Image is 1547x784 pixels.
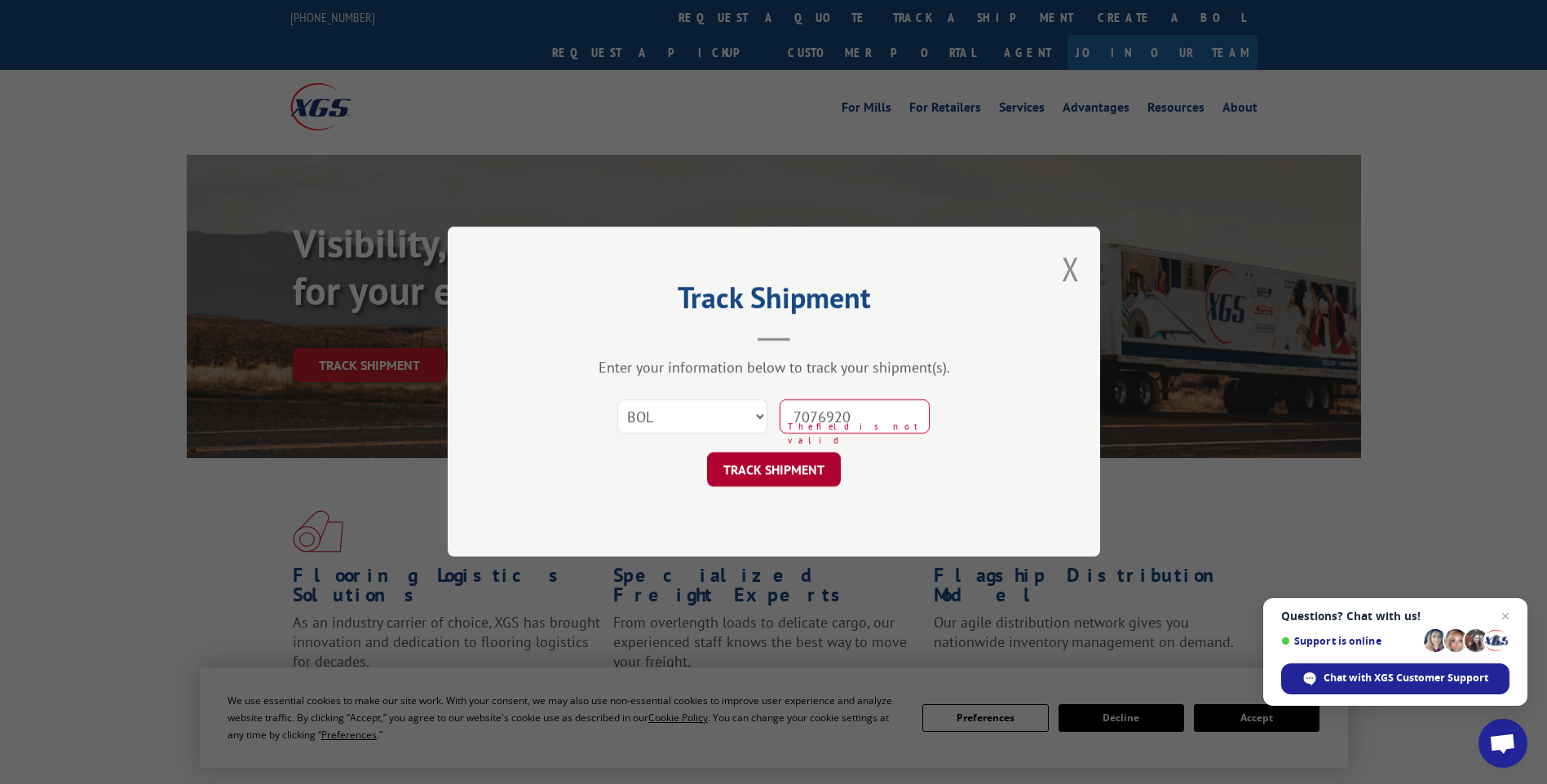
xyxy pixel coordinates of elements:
[707,453,841,487] button: TRACK SHIPMENT
[529,359,1019,377] div: Enter your information below to track your shipment(s).
[1281,635,1418,647] span: Support is online
[1281,663,1509,694] div: Chat with XGS Customer Support
[1324,671,1488,685] span: Chat with XGS Customer Support
[1496,606,1515,626] span: Close chat
[1478,719,1527,768] div: Open chat
[1062,247,1080,290] button: Close modal
[529,286,1019,317] h2: Track Shipment
[780,400,930,434] input: Number(s)
[788,421,930,447] span: The field is not valid
[1281,610,1509,623] span: Questions? Chat with us!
